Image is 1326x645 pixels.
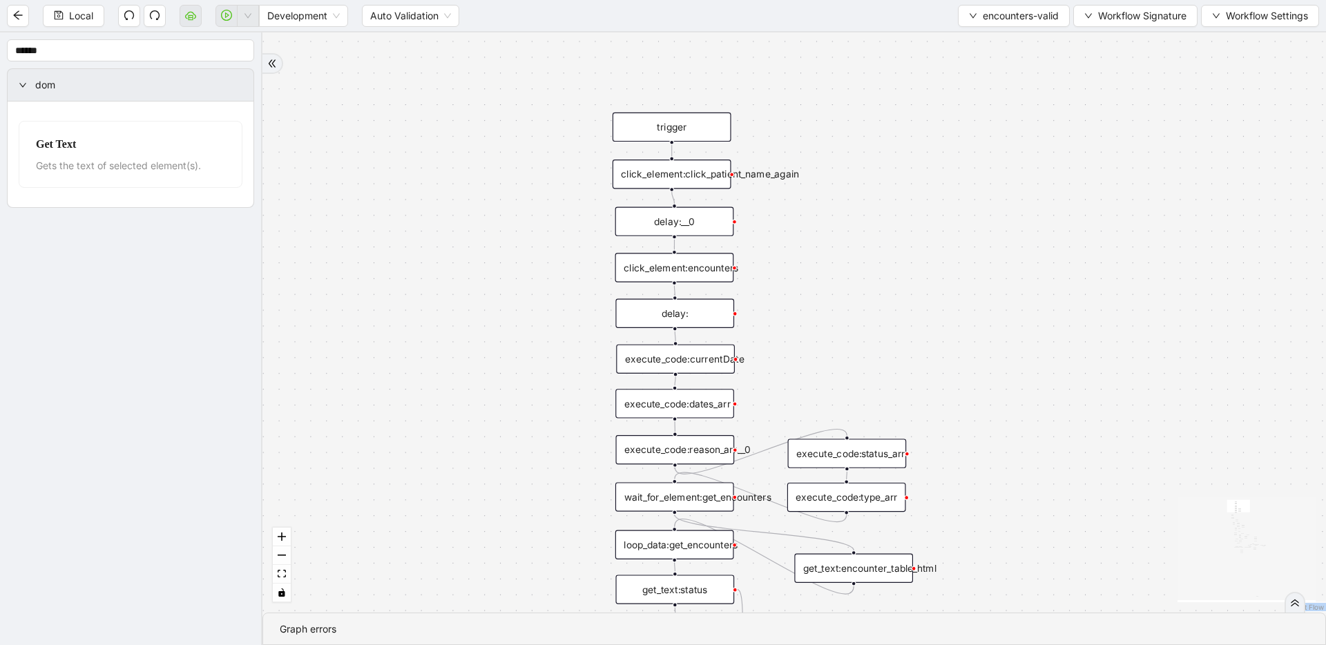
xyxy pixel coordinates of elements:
span: play-circle [221,10,232,21]
div: loop_data:get_encounters [615,530,734,559]
span: down [1212,12,1220,20]
span: Development [267,6,340,26]
span: redo [149,10,160,21]
span: right [19,81,27,89]
span: down [1084,12,1093,20]
span: undo [124,10,135,21]
div: execute_code:currentDate [616,345,735,374]
span: down [244,12,252,20]
button: downWorkflow Settings [1201,5,1319,27]
button: down [237,5,259,27]
div: click_element:encounters [615,253,734,282]
div: execute_code:reason_arr__0 [615,435,734,464]
div: trigger [613,113,731,142]
div: dom [8,69,253,101]
button: redo [144,5,166,27]
span: arrow-left [12,10,23,21]
g: Edge from click_element:encounters to delay: [674,285,675,296]
span: Workflow Settings [1226,8,1308,23]
div: execute_code:status_arr [788,439,907,468]
div: execute_code:type_arr [787,483,906,512]
button: undo [118,5,140,27]
div: delay: [615,299,734,328]
span: cloud-server [185,10,196,21]
span: double-right [1290,598,1300,608]
div: delay:__0 [615,207,734,236]
span: save [54,10,64,20]
button: cloud-server [180,5,202,27]
div: get_text:encounter_table_html [794,554,913,583]
span: Auto Validation [370,6,451,26]
button: downWorkflow Signature [1073,5,1198,27]
button: toggle interactivity [273,584,291,602]
div: Graph errors [280,622,1309,637]
g: Edge from execute_code:reason_arr__0 to execute_code:status_arr [675,430,847,474]
a: React Flow attribution [1288,603,1324,611]
div: Get Text [36,135,225,153]
g: Edge from wait_for_element:get_encounters to get_text:encounter_table_html [675,514,854,550]
button: zoom out [273,546,291,565]
g: Edge from get_text:encounter_table_html to loop_data:get_encounters [675,519,854,594]
button: fit view [273,565,291,584]
span: Workflow Signature [1098,8,1186,23]
button: downencounters-valid [958,5,1070,27]
span: dom [35,77,242,93]
span: encounters-valid [983,8,1059,23]
span: double-right [267,59,277,68]
div: execute_code:dates_arr [615,389,734,418]
div: get_text:status [615,575,734,604]
div: Gets the text of selected element(s). [36,158,225,173]
button: zoom in [273,528,291,546]
span: down [969,12,977,20]
button: arrow-left [7,5,29,27]
button: saveLocal [43,5,104,27]
span: Local [69,8,93,23]
div: wait_for_element:get_encounters [615,482,734,511]
div: click_element:click_patient_name_again [613,160,731,189]
g: Edge from execute_code:type_arr to wait_for_element:get_encounters [675,472,847,522]
g: Edge from click_element:click_patient_name_again to delay:__0 [672,192,675,204]
button: play-circle [215,5,238,27]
